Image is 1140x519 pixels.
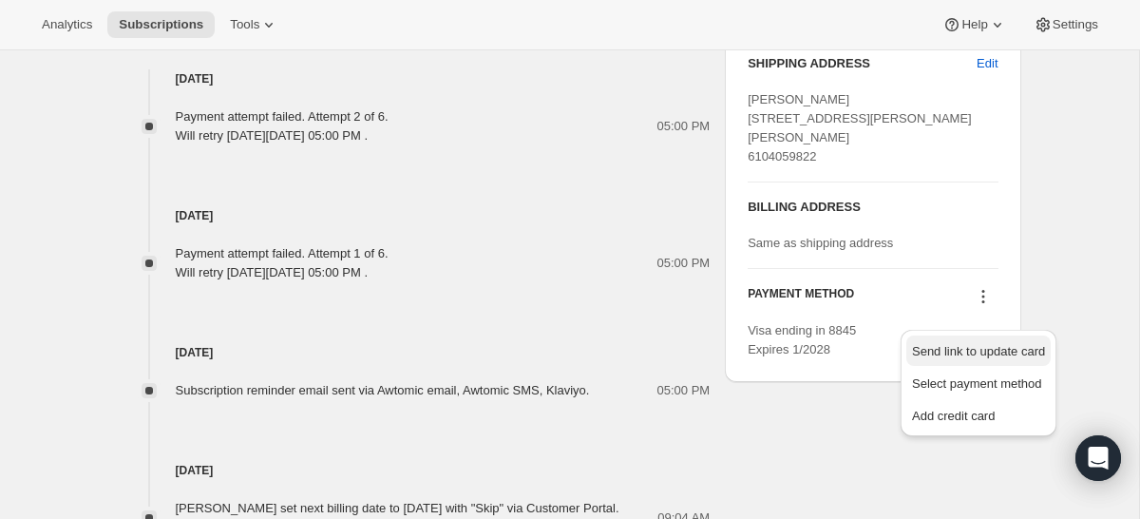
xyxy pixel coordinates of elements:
[1075,435,1121,481] div: Open Intercom Messenger
[912,409,995,423] span: Add credit card
[906,368,1051,398] button: Select payment method
[748,323,856,356] span: Visa ending in 8845 Expires 1/2028
[977,54,997,73] span: Edit
[657,381,711,400] span: 05:00 PM
[748,236,893,250] span: Same as shipping address
[230,17,259,32] span: Tools
[906,336,1051,366] button: Send link to update card
[931,11,1017,38] button: Help
[657,117,711,136] span: 05:00 PM
[965,48,1009,79] button: Edit
[119,17,203,32] span: Subscriptions
[1053,17,1098,32] span: Settings
[119,206,711,225] h4: [DATE]
[176,383,590,397] span: Subscription reminder email sent via Awtomic email, Awtomic SMS, Klaviyo.
[1022,11,1110,38] button: Settings
[748,198,997,217] h3: BILLING ADDRESS
[906,400,1051,431] button: Add credit card
[218,11,290,38] button: Tools
[119,69,711,88] h4: [DATE]
[912,376,1042,391] span: Select payment method
[657,254,711,273] span: 05:00 PM
[748,92,972,163] span: [PERSON_NAME] [STREET_ADDRESS][PERSON_NAME][PERSON_NAME] 6104059822
[748,54,977,73] h3: SHIPPING ADDRESS
[176,107,389,145] div: Payment attempt failed. Attempt 2 of 6. Will retry [DATE][DATE] 05:00 PM .
[748,286,854,312] h3: PAYMENT METHOD
[176,244,389,282] div: Payment attempt failed. Attempt 1 of 6. Will retry [DATE][DATE] 05:00 PM .
[107,11,215,38] button: Subscriptions
[961,17,987,32] span: Help
[119,343,711,362] h4: [DATE]
[30,11,104,38] button: Analytics
[119,461,711,480] h4: [DATE]
[42,17,92,32] span: Analytics
[912,344,1045,358] span: Send link to update card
